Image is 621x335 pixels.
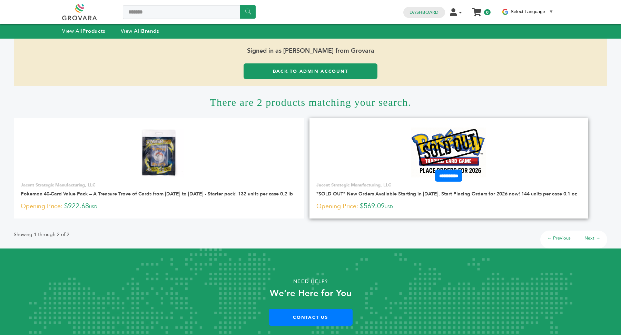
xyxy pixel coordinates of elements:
[584,235,600,241] a: Next →
[31,276,590,287] p: Need Help?
[21,191,293,197] a: Pokemon 40-Card Value Pack – A Treasure Trove of Cards from [DATE] to [DATE] - Starter pack! 132 ...
[14,231,69,239] p: Showing 1 through 2 of 2
[547,235,571,241] a: ← Previous
[269,309,353,326] a: Contact Us
[511,9,545,14] span: Select Language
[385,204,393,210] span: USD
[82,28,105,34] strong: Products
[21,182,297,188] p: Jacent Strategic Manufacturing, LLC
[316,182,581,188] p: Jacent Strategic Manufacturing, LLC
[316,202,358,211] span: Opening Price:
[89,204,97,210] span: USD
[511,9,553,14] a: Select Language​
[473,6,481,13] a: My Cart
[123,5,256,19] input: Search a product or brand...
[484,9,491,15] span: 0
[244,63,377,79] a: Back to Admin Account
[134,128,184,177] img: Pokemon 40-Card Value Pack – A Treasure Trove of Cards from 1996 to 2024 - Starter pack! 132 unit...
[62,28,106,34] a: View AllProducts
[270,287,352,300] strong: We’re Here for You
[316,191,577,197] a: *SOLD OUT* New Orders Available Starting in [DATE]. Start Placing Orders for 2026 now! 144 units ...
[14,86,607,118] h1: There are 2 products matching your search.
[21,202,62,211] span: Opening Price:
[21,201,297,212] p: $922.68
[141,28,159,34] strong: Brands
[411,128,486,177] img: *SOLD OUT* New Orders Available Starting in 2026. Start Placing Orders for 2026 now! 144 units pe...
[14,39,607,63] span: Signed in as [PERSON_NAME] from Grovara
[121,28,159,34] a: View AllBrands
[410,9,438,16] a: Dashboard
[549,9,553,14] span: ▼
[316,201,581,212] p: $569.09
